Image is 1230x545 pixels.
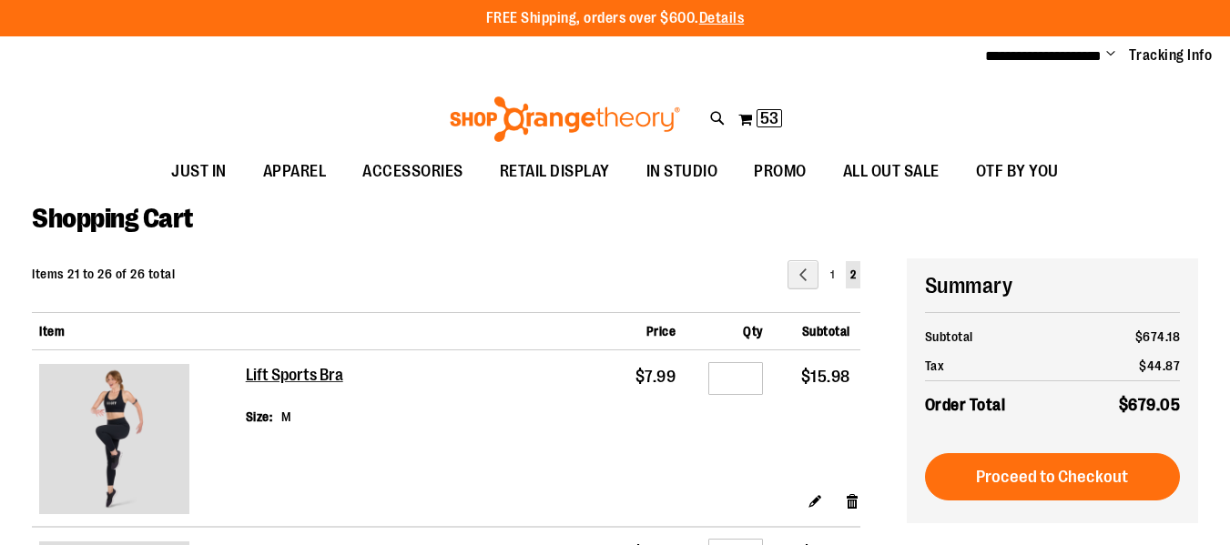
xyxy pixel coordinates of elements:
span: PROMO [754,151,807,192]
span: Proceed to Checkout [976,467,1128,487]
span: $15.98 [801,368,850,386]
dd: M [281,408,291,426]
span: Shopping Cart [32,203,193,234]
a: Details [699,10,745,26]
a: Tracking Info [1129,45,1213,66]
span: $44.87 [1139,358,1180,373]
button: Proceed to Checkout [925,453,1180,500]
a: Lift Sports Bra [39,364,239,519]
th: Subtotal [925,322,1076,351]
span: OTF BY YOU [976,151,1059,192]
span: Items 21 to 26 of 26 total [32,267,175,281]
span: Item [39,324,65,338]
img: Lift Sports Bra [39,364,189,514]
h2: Summary [925,270,1180,301]
strong: Order Total [925,391,1006,418]
span: ALL OUT SALE [843,151,940,192]
span: APPAREL [263,151,327,192]
a: Lift Sports Bra [246,366,344,386]
span: RETAIL DISPLAY [500,151,610,192]
img: Shop Orangetheory [447,96,683,142]
span: JUST IN [171,151,227,192]
a: Remove item [845,491,860,510]
span: Subtotal [802,324,850,338]
button: Account menu [1106,46,1115,65]
span: $679.05 [1119,396,1181,414]
dt: Size [246,408,273,426]
span: 1 [830,268,834,281]
span: $674.18 [1135,329,1181,344]
span: Qty [743,324,763,338]
a: 1 [826,261,839,288]
span: IN STUDIO [646,151,718,192]
th: Tax [925,351,1076,381]
span: ACCESSORIES [362,151,463,192]
span: $7.99 [635,368,676,386]
span: Price [646,324,676,338]
p: FREE Shipping, orders over $600. [486,8,745,29]
span: 2 [850,268,856,281]
span: 53 [760,109,778,127]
